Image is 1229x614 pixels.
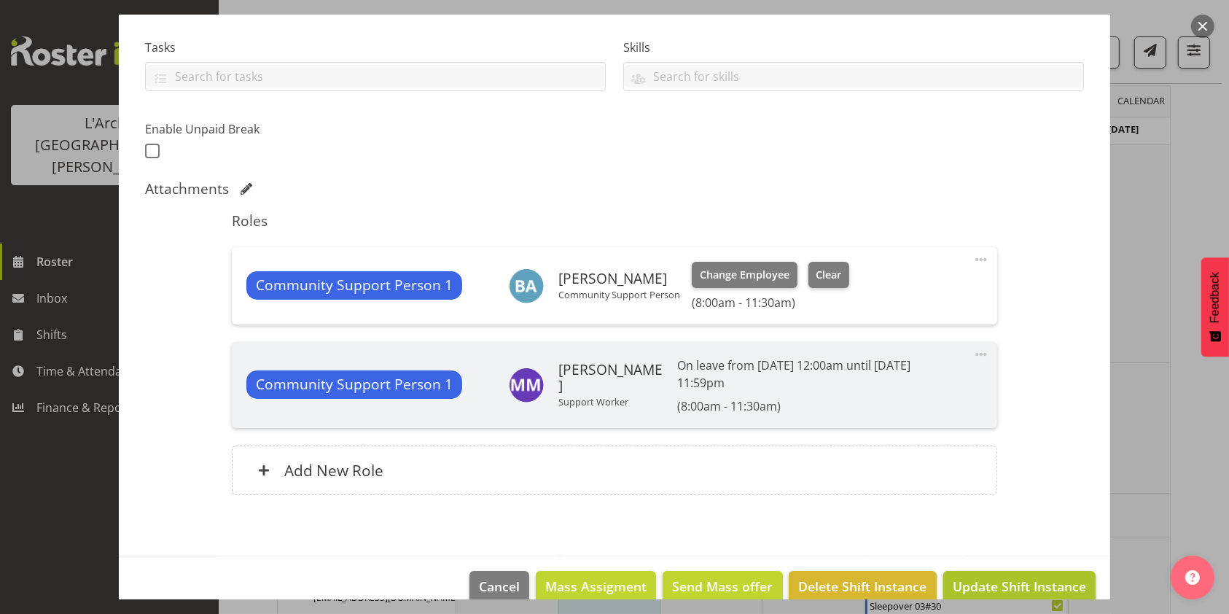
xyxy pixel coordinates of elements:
[256,275,453,296] span: Community Support Person 1
[953,577,1086,596] span: Update Shift Instance
[623,39,1084,56] label: Skills
[1185,570,1200,585] img: help-xxl-2.png
[789,571,936,603] button: Delete Shift Instance
[677,357,959,392] p: On leave from [DATE] 12:00am until [DATE] 11:59pm
[536,571,656,603] button: Mass Assigment
[145,39,606,56] label: Tasks
[284,461,383,480] h6: Add New Role
[672,577,773,596] span: Send Mass offer
[700,267,789,283] span: Change Employee
[479,577,520,596] span: Cancel
[808,262,850,288] button: Clear
[558,289,680,300] p: Community Support Person
[146,65,605,88] input: Search for tasks
[663,571,782,603] button: Send Mass offer
[692,295,849,310] h6: (8:00am - 11:30am)
[677,399,959,413] h6: (8:00am - 11:30am)
[558,271,680,287] h6: [PERSON_NAME]
[1209,272,1222,323] span: Feedback
[558,362,666,393] h6: [PERSON_NAME]
[558,396,666,408] p: Support Worker
[624,65,1083,88] input: Search for skills
[145,180,229,198] h5: Attachments
[145,120,367,138] label: Enable Unpaid Break
[509,368,544,403] img: michelle-muir11086.jpg
[692,262,797,288] button: Change Employee
[545,577,647,596] span: Mass Assigment
[509,268,544,303] img: bibi-ali4942.jpg
[799,577,927,596] span: Delete Shift Instance
[469,571,529,603] button: Cancel
[1201,257,1229,357] button: Feedback - Show survey
[256,374,453,395] span: Community Support Person 1
[232,212,996,230] h5: Roles
[816,267,841,283] span: Clear
[943,571,1096,603] button: Update Shift Instance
